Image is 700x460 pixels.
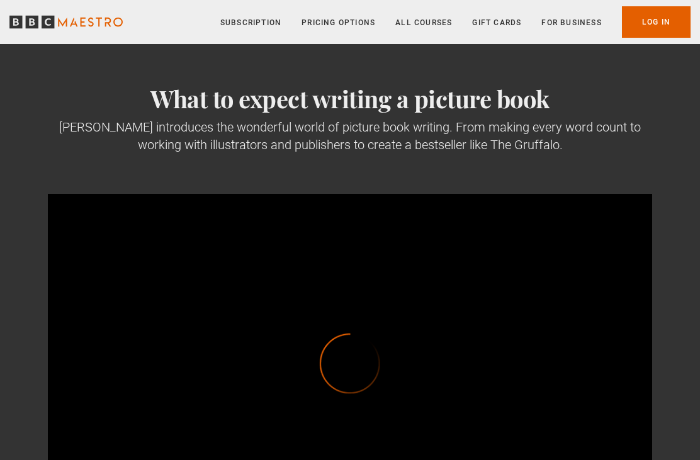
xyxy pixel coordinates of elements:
a: For business [541,16,601,29]
nav: Primary [220,6,691,38]
a: All Courses [395,16,452,29]
a: Gift Cards [472,16,521,29]
svg: BBC Maestro [9,13,123,31]
h2: What to expect writing a picture book [48,84,652,113]
a: Pricing Options [302,16,375,29]
a: Subscription [220,16,281,29]
div: [PERSON_NAME] introduces the wonderful world of picture book writing. From making every word coun... [48,118,652,154]
a: Log In [622,6,691,38]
